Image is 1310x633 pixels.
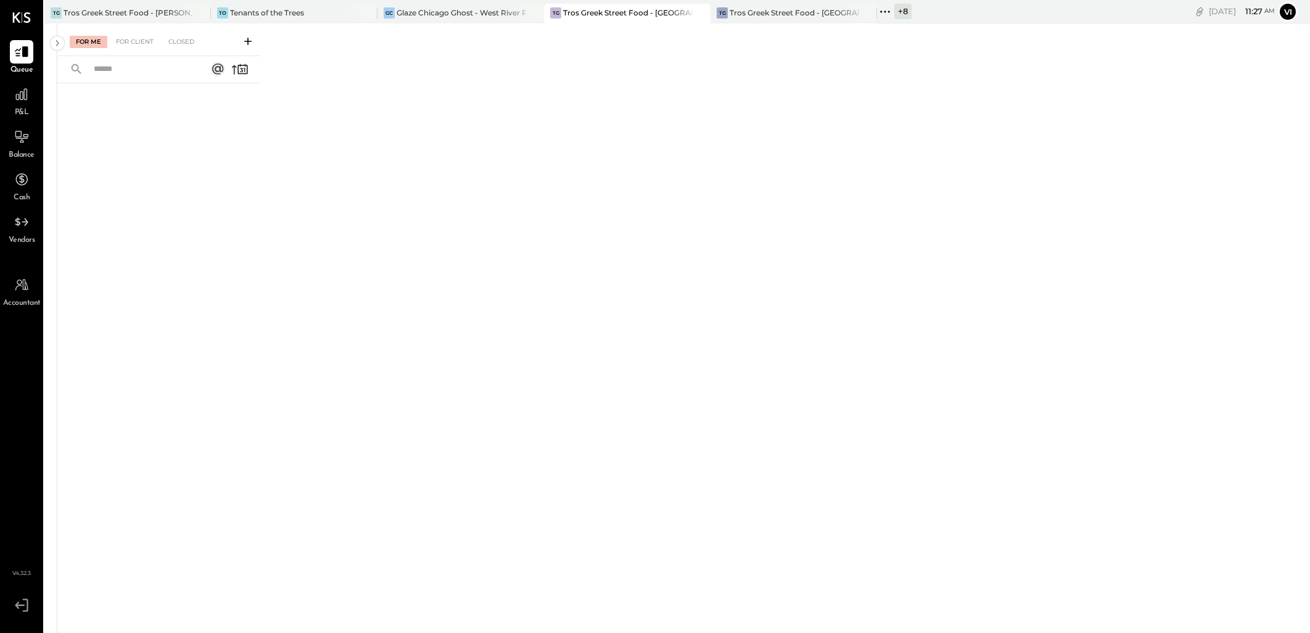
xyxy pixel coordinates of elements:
[1,210,43,246] a: Vendors
[1,40,43,76] a: Queue
[730,7,859,18] div: Tros Greek Street Food - [GEOGRAPHIC_DATA]
[9,235,35,246] span: Vendors
[217,7,228,19] div: To
[51,7,62,19] div: TG
[1,125,43,161] a: Balance
[15,107,29,118] span: P&L
[14,192,30,204] span: Cash
[1,83,43,118] a: P&L
[397,7,525,18] div: Glaze Chicago Ghost - West River Rice LLC
[162,36,200,48] div: Closed
[10,65,33,76] span: Queue
[1,168,43,204] a: Cash
[1209,6,1275,17] div: [DATE]
[230,7,304,18] div: Tenants of the Trees
[550,7,561,19] div: TG
[9,150,35,161] span: Balance
[563,7,692,18] div: Tros Greek Street Food - [GEOGRAPHIC_DATA]
[1,273,43,309] a: Accountant
[64,7,192,18] div: Tros Greek Street Food - [PERSON_NAME]
[384,7,395,19] div: GC
[717,7,728,19] div: TG
[3,298,41,309] span: Accountant
[70,36,107,48] div: For Me
[110,36,160,48] div: For Client
[1193,5,1206,18] div: copy link
[894,4,912,19] div: + 8
[1278,2,1298,22] button: Vi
